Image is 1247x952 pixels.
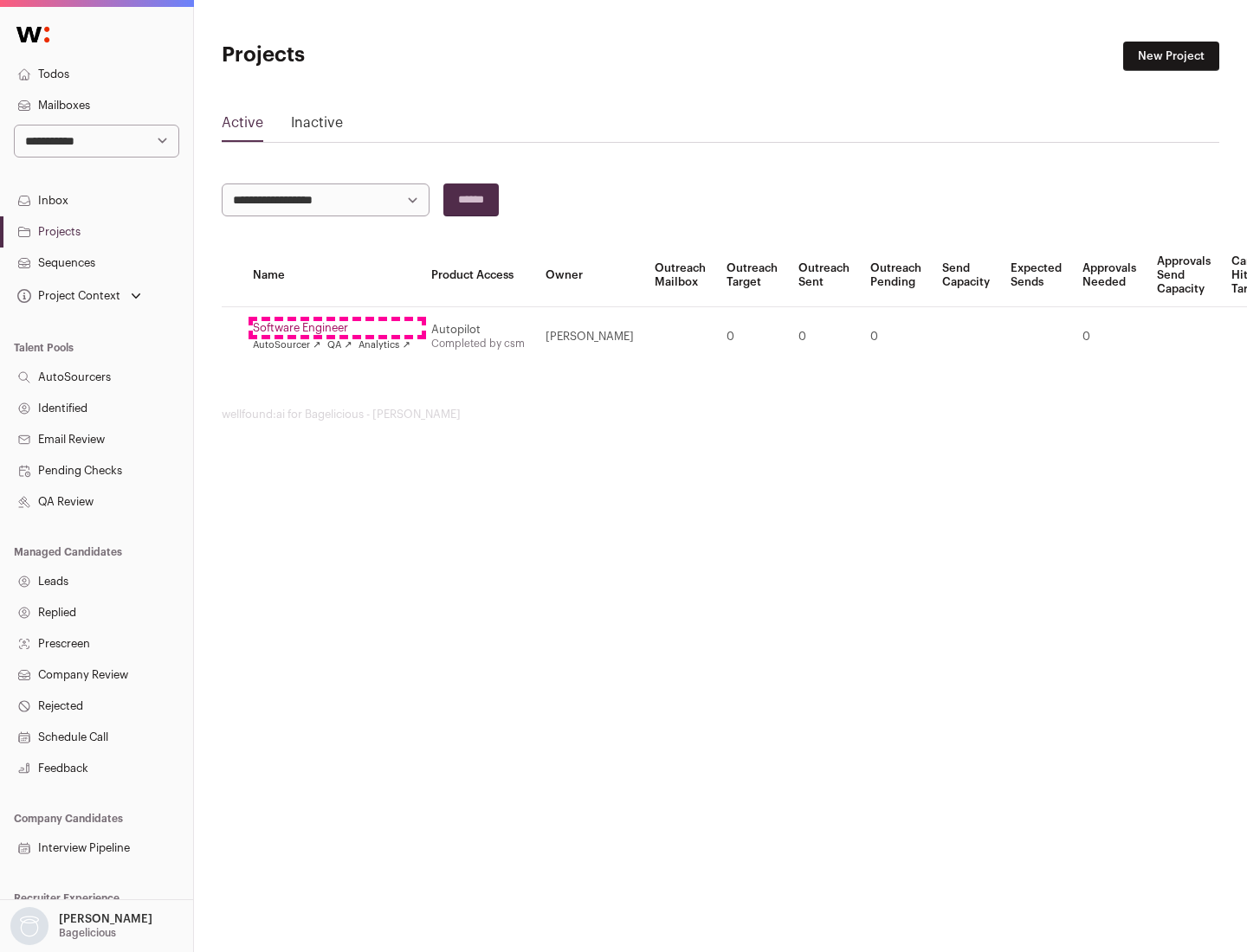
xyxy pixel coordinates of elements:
[421,244,535,307] th: Product Access
[10,907,48,945] img: nopic.png
[14,284,145,308] button: Open dropdown
[222,408,1219,421] footer: wellfound:ai for Bagelicious - [PERSON_NAME]
[716,307,788,367] td: 0
[7,907,156,945] button: Open dropdown
[860,244,932,307] th: Outreach Pending
[788,244,860,307] th: Outreach Sent
[59,912,152,926] p: [PERSON_NAME]
[1123,42,1219,71] a: New Project
[1072,244,1147,307] th: Approvals Needed
[644,244,716,307] th: Outreach Mailbox
[7,17,59,52] img: Wellfound
[932,244,1000,307] th: Send Capacity
[327,338,352,352] a: QA ↗
[1072,307,1147,367] td: 0
[222,42,554,69] h1: Projects
[535,307,644,367] td: [PERSON_NAME]
[291,113,343,140] a: Inactive
[59,926,116,940] p: Bagelicious
[253,338,320,352] a: AutoSourcer ↗
[14,289,120,303] div: Project Context
[222,113,263,140] a: Active
[242,244,421,307] th: Name
[535,244,644,307] th: Owner
[431,338,525,349] a: Completed by csm
[431,323,525,337] div: Autopilot
[860,307,932,367] td: 0
[1000,244,1072,307] th: Expected Sends
[788,307,860,367] td: 0
[716,244,788,307] th: Outreach Target
[1147,244,1221,307] th: Approvals Send Capacity
[253,321,410,335] a: Software Engineer
[359,338,410,352] a: Analytics ↗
